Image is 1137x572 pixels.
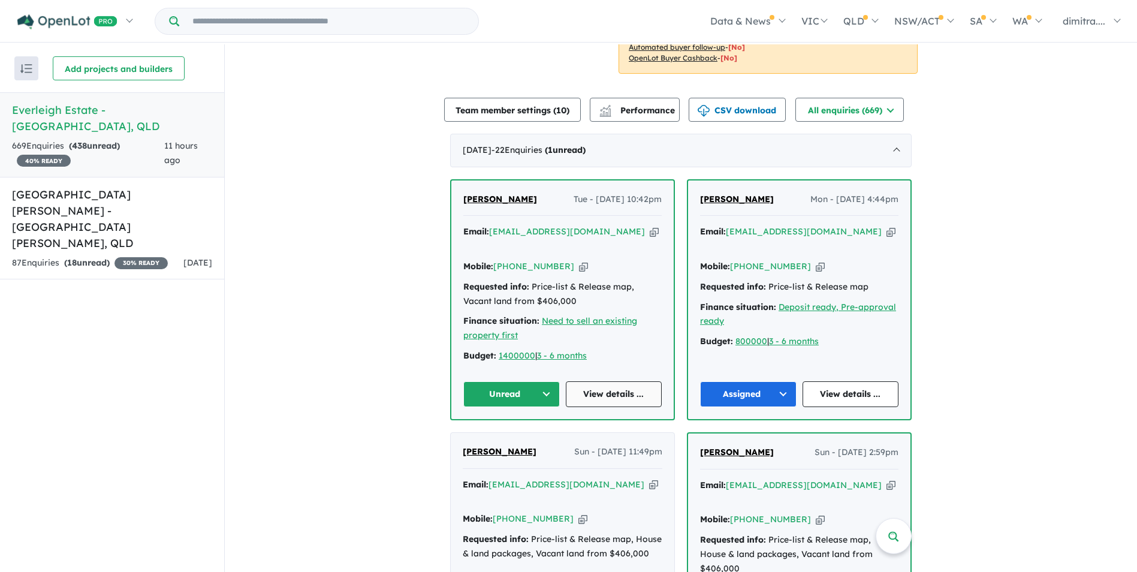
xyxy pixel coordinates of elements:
a: 1400000 [499,350,535,361]
strong: ( unread) [64,257,110,268]
span: Sun - [DATE] 2:59pm [815,445,898,460]
input: Try estate name, suburb, builder or developer [182,8,476,34]
div: [DATE] [450,134,912,167]
a: [PERSON_NAME] [700,445,774,460]
button: Add projects and builders [53,56,185,80]
strong: Finance situation: [700,302,776,312]
span: Tue - [DATE] 10:42pm [574,192,662,207]
span: 40 % READY [17,155,71,167]
a: View details ... [803,381,899,407]
button: Team member settings (10) [444,98,581,122]
span: 438 [72,140,87,151]
strong: Budget: [700,336,733,347]
button: Copy [649,478,658,491]
button: Copy [816,260,825,273]
span: [PERSON_NAME] [700,447,774,457]
strong: Mobile: [463,513,493,524]
span: Sun - [DATE] 11:49pm [574,445,662,459]
h5: [GEOGRAPHIC_DATA][PERSON_NAME] - [GEOGRAPHIC_DATA][PERSON_NAME] , QLD [12,186,212,251]
u: Automated buyer follow-up [629,43,725,52]
button: Copy [650,225,659,238]
strong: Requested info: [700,281,766,292]
span: 30 % READY [114,257,168,269]
div: Price-list & Release map [700,280,898,294]
strong: ( unread) [545,144,586,155]
a: [PERSON_NAME] [700,192,774,207]
a: [PHONE_NUMBER] [730,514,811,525]
span: 11 hours ago [164,140,198,165]
div: | [700,335,898,349]
span: 10 [556,105,566,116]
button: CSV download [689,98,786,122]
a: [EMAIL_ADDRESS][DOMAIN_NAME] [488,479,644,490]
img: bar-chart.svg [599,109,611,116]
a: Deposit ready, Pre-approval ready [700,302,896,327]
a: [PHONE_NUMBER] [730,261,811,272]
strong: Mobile: [700,261,730,272]
span: dimitra.... [1063,15,1105,27]
a: [PHONE_NUMBER] [493,261,574,272]
a: 3 - 6 months [769,336,819,347]
span: Performance [601,105,675,116]
div: 669 Enquir ies [12,139,164,168]
strong: Requested info: [463,534,529,544]
span: [No] [720,53,737,62]
strong: Email: [700,480,726,490]
a: View details ... [566,381,662,407]
strong: Email: [463,479,488,490]
strong: Requested info: [700,534,766,545]
a: 800000 [735,336,767,347]
a: [PERSON_NAME] [463,192,537,207]
span: [PERSON_NAME] [463,446,536,457]
strong: ( unread) [69,140,120,151]
span: [PERSON_NAME] [463,194,537,204]
strong: Mobile: [700,514,730,525]
button: Copy [579,260,588,273]
img: Openlot PRO Logo White [17,14,117,29]
span: - 22 Enquir ies [491,144,586,155]
span: 18 [67,257,77,268]
button: Copy [578,513,587,525]
h5: Everleigh Estate - [GEOGRAPHIC_DATA] , QLD [12,102,212,134]
button: All enquiries (669) [795,98,904,122]
button: Copy [886,225,895,238]
img: line-chart.svg [600,105,611,112]
a: [EMAIL_ADDRESS][DOMAIN_NAME] [489,226,645,237]
button: Unread [463,381,560,407]
div: | [463,349,662,363]
span: Mon - [DATE] 4:44pm [810,192,898,207]
img: sort.svg [20,64,32,73]
u: OpenLot Buyer Cashback [629,53,717,62]
strong: Requested info: [463,281,529,292]
a: [PHONE_NUMBER] [493,513,574,524]
button: Performance [590,98,680,122]
strong: Budget: [463,350,496,361]
button: Copy [886,479,895,492]
div: Price-list & Release map, Vacant land from $406,000 [463,280,662,309]
a: [EMAIL_ADDRESS][DOMAIN_NAME] [726,226,882,237]
div: 87 Enquir ies [12,256,168,270]
strong: Finance situation: [463,315,539,326]
a: [EMAIL_ADDRESS][DOMAIN_NAME] [726,480,882,490]
span: [No] [728,43,745,52]
a: Need to sell an existing property first [463,315,637,341]
strong: Email: [463,226,489,237]
a: 3 - 6 months [537,350,587,361]
strong: Mobile: [463,261,493,272]
button: Copy [816,513,825,526]
strong: Email: [700,226,726,237]
button: Assigned [700,381,797,407]
div: Price-list & Release map, House & land packages, Vacant land from $406,000 [463,532,662,561]
span: 1 [548,144,553,155]
a: [PERSON_NAME] [463,445,536,459]
span: [PERSON_NAME] [700,194,774,204]
span: [DATE] [183,257,212,268]
img: download icon [698,105,710,117]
